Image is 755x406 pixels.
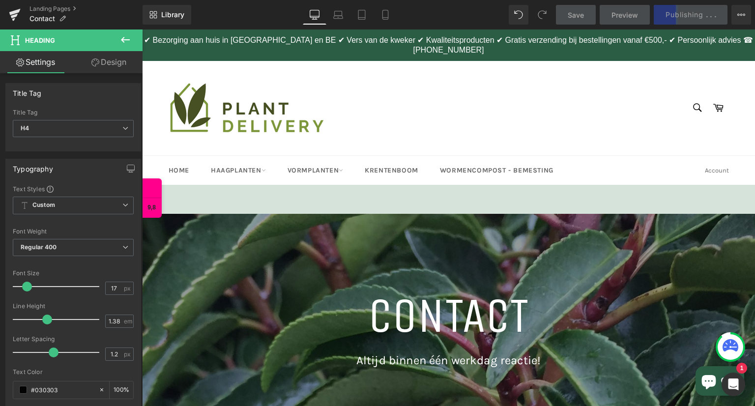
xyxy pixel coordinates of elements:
input: Color [31,384,94,395]
a: Design [73,51,145,73]
a: Laptop [326,5,350,25]
div: Text Color [13,369,134,376]
font: Altijd binnen één werkdag reactie! [214,324,399,338]
a: Mobile [374,5,397,25]
a: Account [558,127,592,155]
img: Haagplanten en vormplanten online kopen [27,41,184,116]
div: Open Intercom Messenger [722,373,745,396]
div: Font Weight [13,228,134,235]
a: Wormencompost - bemesting [288,126,421,155]
button: Undo [509,5,528,25]
span: ✔ Bezorging aan huis in [GEOGRAPHIC_DATA] en BE ✔ Vers van de kweker ✔ Kwaliteitsproducten ✔ Grat... [2,6,611,25]
div: Title Tag [13,84,42,97]
div: Text Styles [13,185,134,193]
a: Desktop [303,5,326,25]
span: Save [568,10,584,20]
div: Title Tag [13,109,134,116]
font: Contact [226,257,387,316]
button: More [731,5,751,25]
a: Landing Pages [29,5,143,13]
span: px [124,285,132,291]
span: Library [161,10,184,19]
span: 9,8 [5,174,14,182]
a: New Library [143,5,191,25]
div: Font Size [13,270,134,277]
a: Home [17,126,57,155]
div: Typography [13,159,53,173]
div: % [110,381,133,399]
a: Vormplanten [136,126,211,155]
b: H4 [21,124,29,132]
div: Letter Spacing [13,336,134,343]
a: Tablet [350,5,374,25]
div: Line Height [13,303,134,310]
span: Heading [25,36,55,44]
span: Contact [29,15,55,23]
span: px [124,351,132,357]
button: Redo [532,5,552,25]
span: em [124,318,132,324]
a: Krentenboom [213,126,286,155]
b: Custom [32,201,55,209]
a: Preview [600,5,650,25]
span: Preview [611,10,638,20]
b: Regular 400 [21,243,57,251]
inbox-online-store-chat: Webshop-chat van Shopify [551,337,605,369]
a: Haagplanten [59,126,134,155]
